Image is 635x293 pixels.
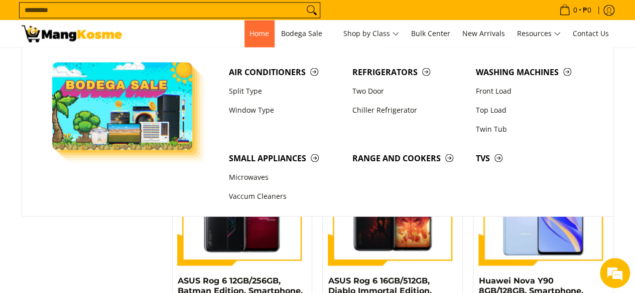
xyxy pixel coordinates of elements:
a: Resources [512,20,566,47]
a: Window Type [224,100,347,119]
span: Contact Us [573,29,609,38]
span: Bodega Sale [281,28,331,40]
a: Chiller Refrigerator [347,100,471,119]
a: Front Load [471,81,594,100]
a: Microwaves [224,168,347,187]
div: Minimize live chat window [165,5,189,29]
span: We're online! [58,85,139,186]
span: • [556,5,594,16]
a: Twin Tub [471,119,594,138]
a: Range and Cookers [347,148,471,167]
a: Washing Machines [471,62,594,81]
a: Small Appliances [224,148,347,167]
a: Vaccum Cleaners [224,187,347,206]
a: Split Type [224,81,347,100]
a: Two Door [347,81,471,100]
span: Bulk Center [411,29,450,38]
textarea: Type your message and hit 'Enter' [5,190,191,225]
a: Bodega Sale [276,20,336,47]
span: Range and Cookers [352,152,466,164]
span: Resources [517,28,561,40]
button: Search [304,3,320,18]
span: Washing Machines [476,66,589,78]
span: 0 [572,7,579,14]
a: Home [244,20,274,47]
img: Electronic Devices - Premium Brands with Warehouse Prices l Mang Kosme [22,25,122,42]
span: Home [249,29,269,38]
a: Top Load [471,100,594,119]
span: Refrigerators [352,66,466,78]
span: TVs [476,152,589,164]
nav: Main Menu [132,20,614,47]
a: TVs [471,148,594,167]
span: New Arrivals [462,29,505,38]
a: Air Conditioners [224,62,347,81]
div: Chat with us now [52,56,169,69]
a: Shop by Class [338,20,404,47]
a: New Arrivals [457,20,510,47]
span: Air Conditioners [229,66,342,78]
img: Bodega Sale [52,62,193,150]
span: Shop by Class [343,28,399,40]
span: Small Appliances [229,152,342,164]
a: Refrigerators [347,62,471,81]
a: Bulk Center [406,20,455,47]
span: ₱0 [581,7,593,14]
a: Contact Us [568,20,614,47]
